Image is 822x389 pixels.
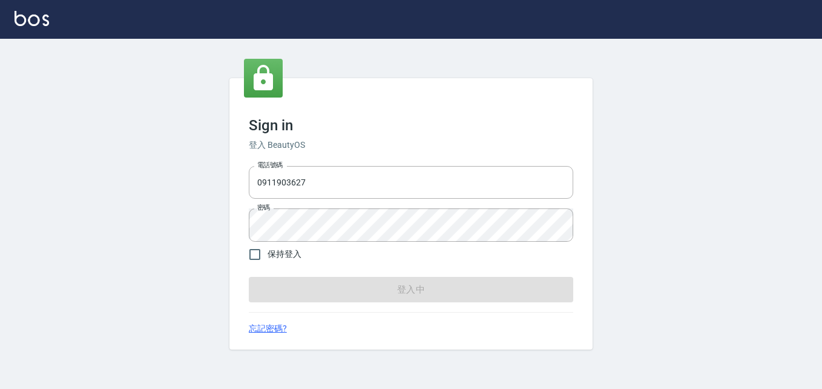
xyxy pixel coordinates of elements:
label: 電話號碼 [257,161,283,170]
span: 保持登入 [268,248,301,261]
a: 忘記密碼? [249,322,287,335]
h3: Sign in [249,117,573,134]
h6: 登入 BeautyOS [249,139,573,151]
img: Logo [15,11,49,26]
label: 密碼 [257,203,270,212]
